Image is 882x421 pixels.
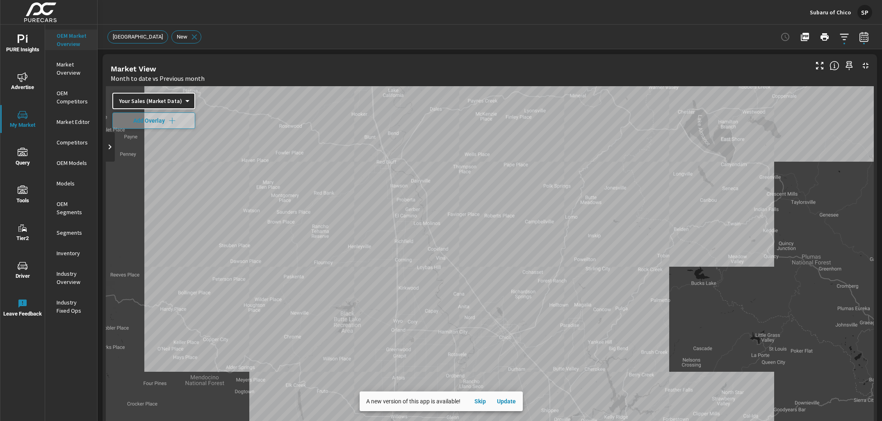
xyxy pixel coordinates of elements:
span: Tools [3,185,42,206]
button: Make Fullscreen [813,59,826,72]
span: Tier2 [3,223,42,243]
span: A new version of this app is available! [366,398,460,405]
span: Skip [470,398,490,405]
div: Segments [45,227,97,239]
span: My Market [3,110,42,130]
button: Select Date Range [856,29,872,45]
div: Competitors [45,136,97,149]
p: Industry Overview [57,270,91,286]
div: SP [857,5,872,20]
span: PURE Insights [3,34,42,55]
span: Add Overlay [116,117,191,125]
div: Industry Fixed Ops [45,296,97,317]
p: Market Overview [57,60,91,77]
p: Month to date vs Previous month [111,73,205,83]
button: Add Overlay [112,112,195,129]
p: OEM Segments [57,200,91,216]
p: OEM Competitors [57,89,91,105]
span: Leave Feedback [3,299,42,319]
p: Your Sales (Market Data) [119,97,182,105]
span: New [172,34,192,40]
p: Industry Fixed Ops [57,298,91,315]
span: Update [497,398,516,405]
div: OEM Segments [45,198,97,218]
button: "Export Report to PDF" [797,29,813,45]
button: Skip [467,395,493,408]
div: New [171,30,201,43]
div: Models [45,177,97,190]
div: OEM Competitors [45,87,97,108]
p: Market Editor [57,118,91,126]
div: Your Sales (Market Data) [112,97,189,105]
span: [GEOGRAPHIC_DATA] [108,34,168,40]
p: Segments [57,229,91,237]
p: Subaru of Chico [810,9,851,16]
p: Models [57,179,91,188]
div: Market Overview [45,58,97,79]
div: OEM Models [45,157,97,169]
p: OEM Models [57,159,91,167]
span: Save this to your personalized report [843,59,856,72]
div: Industry Overview [45,268,97,288]
div: Inventory [45,247,97,259]
h5: Market View [111,64,156,73]
div: OEM Market Overview [45,30,97,50]
p: Competitors [57,138,91,146]
div: nav menu [0,25,45,327]
span: Advertise [3,72,42,92]
p: Inventory [57,249,91,257]
button: Apply Filters [836,29,852,45]
span: Driver [3,261,42,281]
span: Query [3,148,42,168]
button: Print Report [816,29,833,45]
button: Update [493,395,520,408]
div: Market Editor [45,116,97,128]
span: Find the biggest opportunities in your market for your inventory. Understand by postal code where... [830,61,839,71]
p: OEM Market Overview [57,32,91,48]
button: Minimize Widget [859,59,872,72]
